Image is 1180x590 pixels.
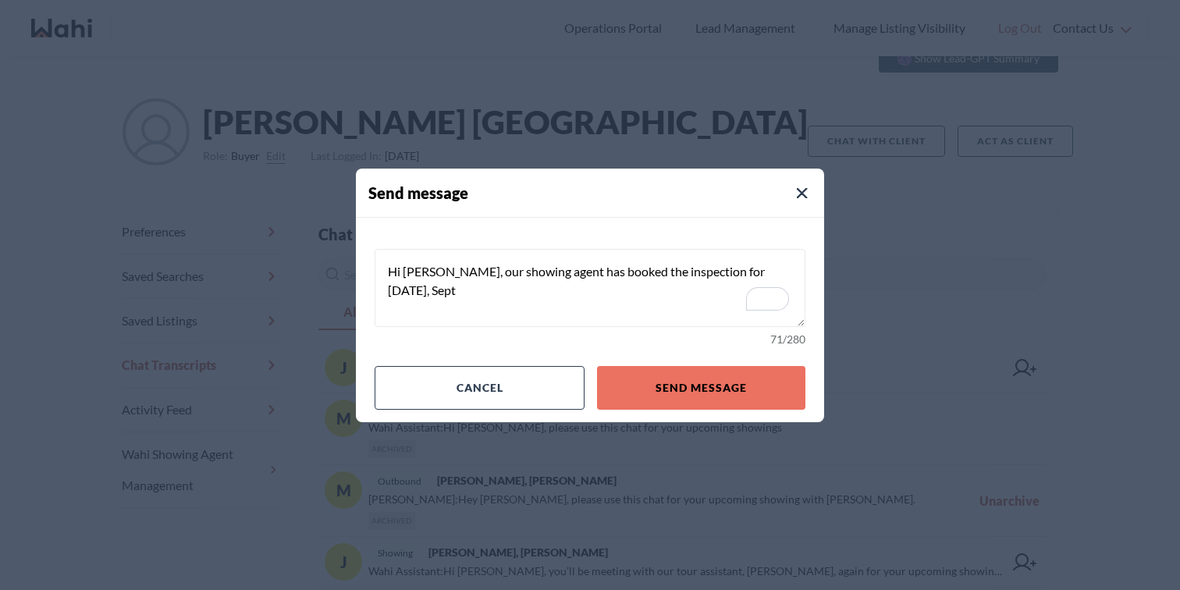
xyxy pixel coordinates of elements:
button: Close Modal [793,184,812,203]
h4: Send message [368,181,824,204]
button: Send message [597,366,805,410]
div: 71 / 280 [375,332,805,347]
button: Cancel [375,366,585,410]
textarea: To enrich screen reader interactions, please activate Accessibility in Grammarly extension settings [375,249,805,327]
